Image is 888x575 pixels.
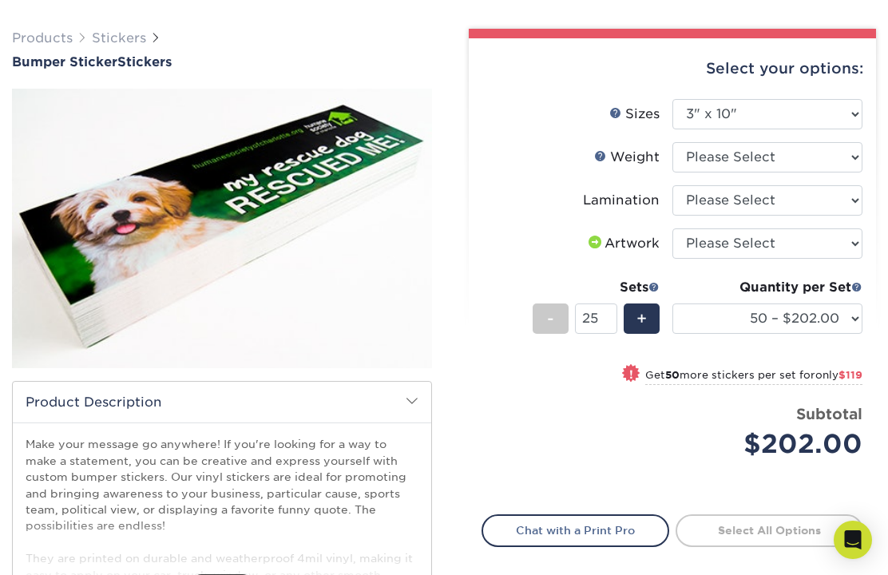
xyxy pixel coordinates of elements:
[636,307,647,331] span: +
[12,30,73,46] a: Products
[12,83,432,374] img: Bumper Sticker 01
[482,38,863,99] div: Select your options:
[547,307,554,331] span: -
[482,514,669,546] a: Chat with a Print Pro
[12,54,432,69] a: Bumper StickerStickers
[13,382,431,422] h2: Product Description
[838,369,862,381] span: $119
[676,514,863,546] a: Select All Options
[629,366,633,383] span: !
[585,234,660,253] div: Artwork
[815,369,862,381] span: only
[583,191,660,210] div: Lamination
[12,54,117,69] span: Bumper Sticker
[796,405,862,422] strong: Subtotal
[672,278,862,297] div: Quantity per Set
[12,54,432,69] h1: Stickers
[684,425,862,463] div: $202.00
[92,30,146,46] a: Stickers
[834,521,872,559] div: Open Intercom Messenger
[645,369,862,385] small: Get more stickers per set for
[609,105,660,124] div: Sizes
[594,148,660,167] div: Weight
[665,369,680,381] strong: 50
[533,278,660,297] div: Sets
